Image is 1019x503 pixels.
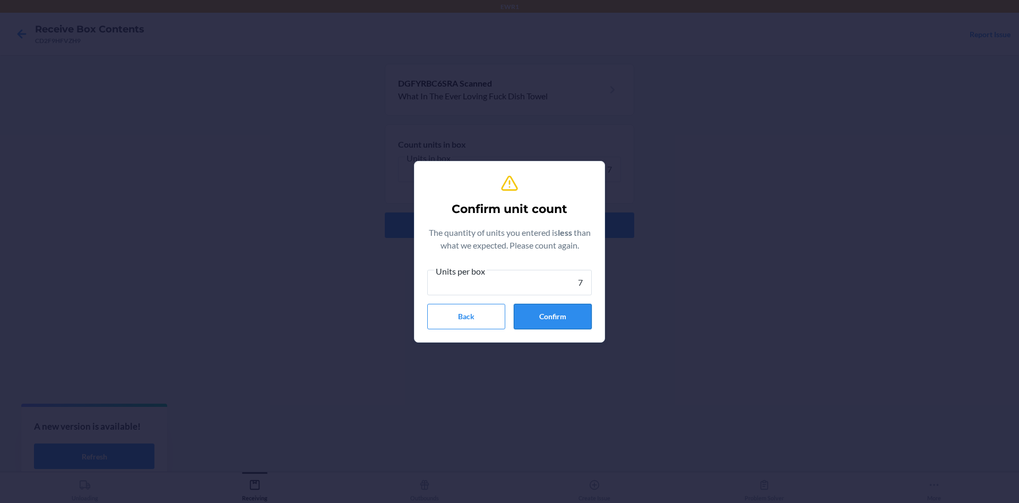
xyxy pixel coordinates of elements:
[427,226,592,252] p: The quantity of units you entered is than what we expected. Please count again.
[514,304,592,329] button: Confirm
[427,304,505,329] button: Back
[452,201,567,218] h2: Confirm unit count
[427,270,592,295] input: Units per box
[434,266,487,277] span: Units per box
[558,227,574,237] b: less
